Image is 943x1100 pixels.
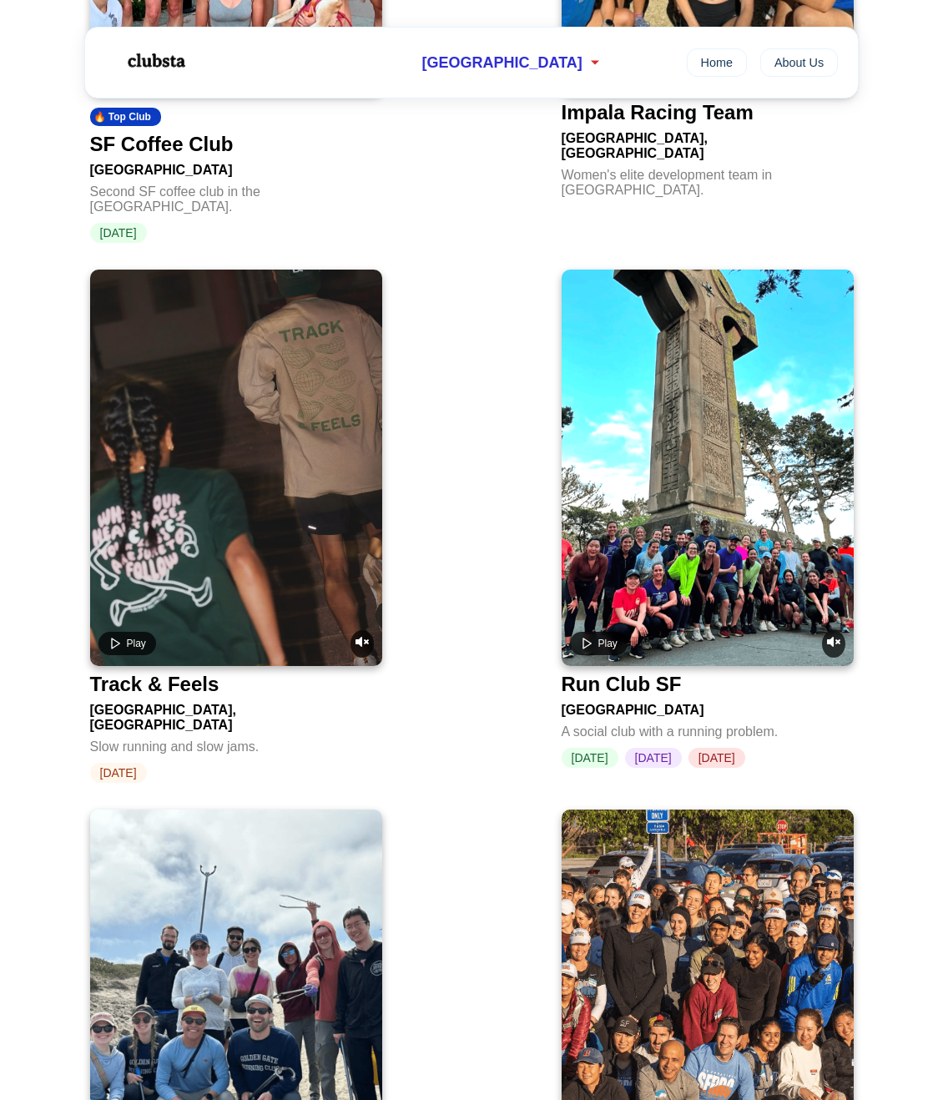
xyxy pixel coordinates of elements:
[562,673,682,696] div: Run Club SF
[562,161,854,198] div: Women's elite development team in [GEOGRAPHIC_DATA].
[90,696,382,733] div: [GEOGRAPHIC_DATA], [GEOGRAPHIC_DATA]
[90,270,382,783] a: Play videoUnmute videoTrack & Feels[GEOGRAPHIC_DATA], [GEOGRAPHIC_DATA]Slow running and slow jams...
[422,54,582,72] span: [GEOGRAPHIC_DATA]
[562,696,854,718] div: [GEOGRAPHIC_DATA]
[90,673,219,696] div: Track & Feels
[562,124,854,161] div: [GEOGRAPHIC_DATA], [GEOGRAPHIC_DATA]
[562,101,754,124] div: Impala Racing Team
[90,763,147,783] span: [DATE]
[562,718,854,739] div: A social club with a running problem.
[822,630,845,658] button: Unmute video
[127,638,146,649] span: Play
[687,48,747,77] a: Home
[598,638,618,649] span: Play
[90,156,382,178] div: [GEOGRAPHIC_DATA]
[90,133,234,156] div: SF Coffee Club
[760,48,838,77] a: About Us
[688,748,745,768] span: [DATE]
[625,748,682,768] span: [DATE]
[98,632,156,655] button: Play video
[562,270,854,768] a: Play videoUnmute videoRun Club SF[GEOGRAPHIC_DATA]A social club with a running problem.[DATE][DAT...
[90,223,147,243] span: [DATE]
[90,108,161,126] div: 🔥 Top Club
[350,630,374,658] button: Unmute video
[562,748,618,768] span: [DATE]
[90,178,382,214] div: Second SF coffee club in the [GEOGRAPHIC_DATA].
[570,632,628,655] button: Play video
[90,733,382,754] div: Slow running and slow jams.
[105,40,205,82] img: Logo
